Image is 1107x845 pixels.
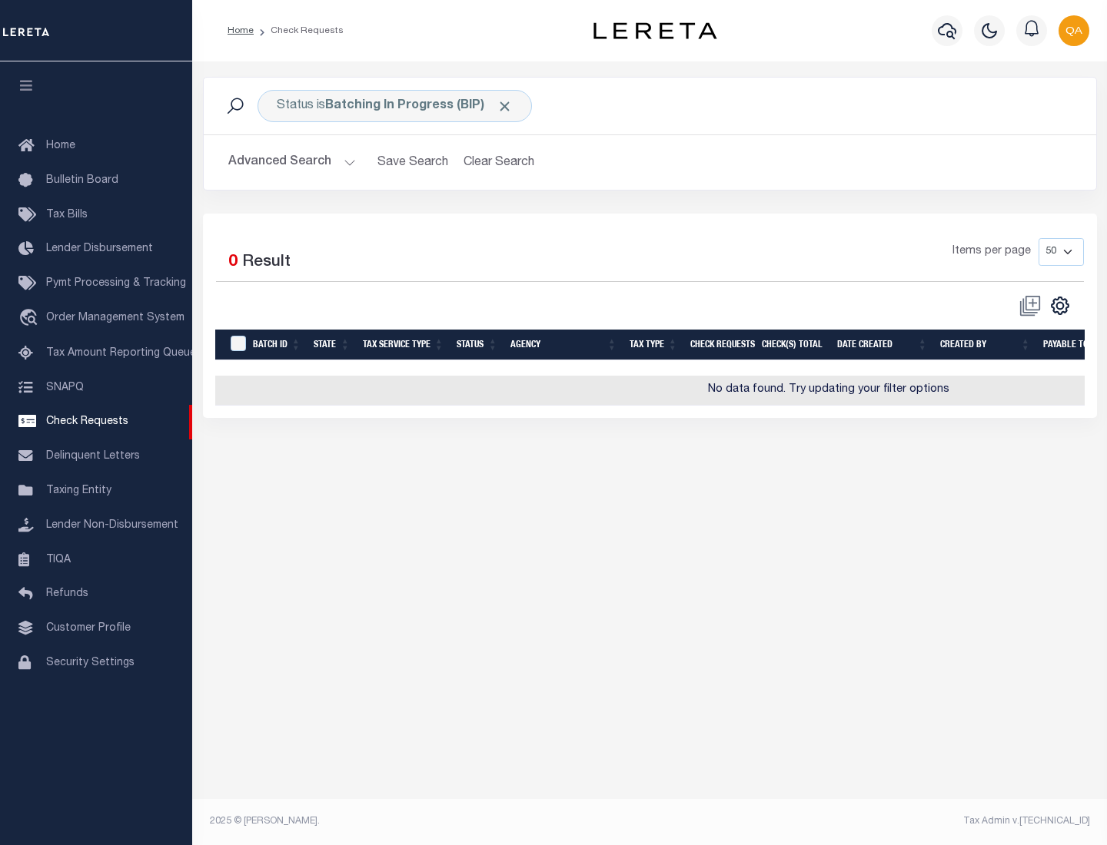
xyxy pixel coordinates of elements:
span: Order Management System [46,313,184,323]
span: Customer Profile [46,623,131,634]
b: Batching In Progress (BIP) [325,100,513,112]
span: Taxing Entity [46,485,111,496]
span: TIQA [46,554,71,565]
span: SNAPQ [46,382,84,393]
th: Batch Id: activate to sort column ascending [247,330,307,361]
img: svg+xml;base64,PHN2ZyB4bWxucz0iaHR0cDovL3d3dy53My5vcmcvMjAwMC9zdmciIHBvaW50ZXItZXZlbnRzPSJub25lIi... [1059,15,1089,46]
th: Status: activate to sort column ascending [450,330,504,361]
a: Home [228,26,254,35]
th: Tax Type: activate to sort column ascending [623,330,684,361]
button: Save Search [368,147,457,177]
span: Items per page [952,244,1031,260]
span: Security Settings [46,658,135,668]
i: travel_explore [18,309,43,329]
span: 0 [228,254,238,270]
span: Lender Non-Disbursement [46,520,178,531]
div: Status is [258,90,532,122]
span: Delinquent Letters [46,451,140,462]
th: Created By: activate to sort column ascending [934,330,1037,361]
span: Home [46,141,75,151]
div: Tax Admin v.[TECHNICAL_ID] [661,814,1090,828]
span: Check Requests [46,416,128,427]
button: Clear Search [457,147,541,177]
span: Click to Remove [497,98,513,114]
th: Check(s) Total [756,330,831,361]
span: Lender Disbursement [46,244,153,254]
th: Check Requests [684,330,756,361]
li: Check Requests [254,24,344,38]
span: Tax Amount Reporting Queue [46,348,196,359]
span: Tax Bills [46,210,88,220]
div: 2025 © [PERSON_NAME]. [198,814,650,828]
img: logo-dark.svg [593,22,716,39]
th: Date Created: activate to sort column ascending [831,330,934,361]
th: Tax Service Type: activate to sort column ascending [357,330,450,361]
button: Advanced Search [228,147,356,177]
span: Bulletin Board [46,175,118,186]
th: State: activate to sort column ascending [307,330,357,361]
label: Result [242,250,291,275]
th: Agency: activate to sort column ascending [504,330,623,361]
span: Refunds [46,588,88,599]
span: Pymt Processing & Tracking [46,278,186,289]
